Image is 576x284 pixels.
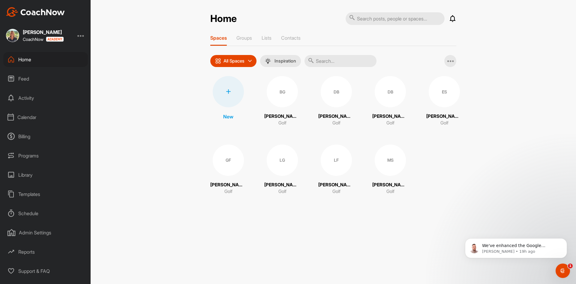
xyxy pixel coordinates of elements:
div: ES [429,76,460,107]
div: Schedule [3,206,88,221]
div: Reports [3,244,88,259]
iframe: Intercom notifications message [456,226,576,268]
img: icon [215,58,221,64]
a: LG[PERSON_NAME]Golf [264,145,300,195]
p: Message from Alex, sent 19h ago [26,23,103,29]
a: ES[PERSON_NAME]Golf [426,76,462,127]
p: New [223,113,233,120]
span: 1 [568,264,573,268]
div: [PERSON_NAME] [23,30,64,35]
img: square_8773fb9e5e701dfbbb6156c6601d0bf3.jpg [6,29,19,42]
input: Search... [304,55,376,67]
p: [PERSON_NAME] [318,113,354,120]
p: [PERSON_NAME] [264,113,300,120]
div: MS [375,145,406,176]
div: LF [321,145,352,176]
p: [PERSON_NAME] [264,182,300,188]
div: Templates [3,187,88,202]
p: Golf [386,188,394,195]
p: Inspiration [274,59,296,63]
p: [PERSON_NAME] [210,182,246,188]
div: Home [3,52,88,67]
p: Golf [278,120,286,127]
p: [PERSON_NAME] [426,113,462,120]
p: Lists [262,35,271,41]
div: GF [213,145,244,176]
a: DB[PERSON_NAME]Golf [318,76,354,127]
div: Activity [3,90,88,105]
div: Admin Settings [3,225,88,240]
div: Programs [3,148,88,163]
a: DB[PERSON_NAME]Golf [372,76,408,127]
div: LG [267,145,298,176]
a: MS[PERSON_NAME]Golf [372,145,408,195]
iframe: Intercom live chat [556,264,570,278]
p: Golf [224,188,232,195]
a: LF[PERSON_NAME]Golf [318,145,354,195]
p: Golf [332,188,340,195]
div: Library [3,167,88,182]
div: DB [321,76,352,107]
div: CoachNow [23,37,64,42]
p: [PERSON_NAME] [318,182,354,188]
p: Golf [278,188,286,195]
p: Golf [386,120,394,127]
h2: Home [210,13,237,25]
input: Search posts, people or spaces... [346,12,445,25]
div: Support & FAQ [3,264,88,279]
div: Billing [3,129,88,144]
div: BG [267,76,298,107]
p: Golf [332,120,340,127]
a: GF[PERSON_NAME]Golf [210,145,246,195]
p: Golf [440,120,448,127]
div: Feed [3,71,88,86]
p: [PERSON_NAME] [372,182,408,188]
p: Spaces [210,35,227,41]
img: menuIcon [265,58,271,64]
p: Groups [236,35,252,41]
img: CoachNow [6,7,65,17]
a: BG[PERSON_NAME]Golf [264,76,300,127]
div: Calendar [3,110,88,125]
img: CoachNow acadmey [46,37,64,42]
span: We've enhanced the Google Calendar integration for a more seamless experience. If you haven't lin... [26,17,102,88]
p: [PERSON_NAME] [372,113,408,120]
div: DB [375,76,406,107]
p: Contacts [281,35,301,41]
p: All Spaces [223,59,244,63]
